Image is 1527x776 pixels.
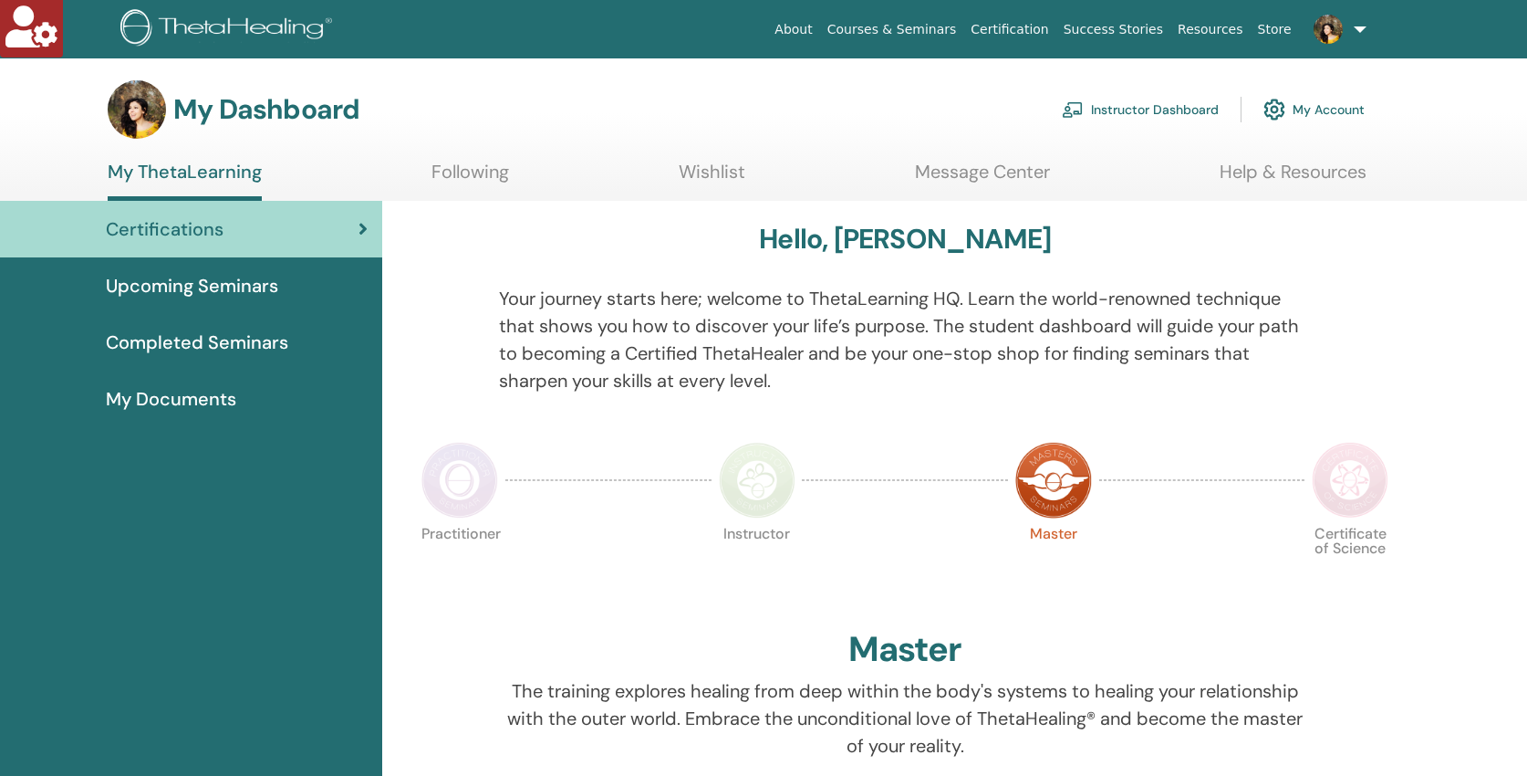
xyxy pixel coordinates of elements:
[1062,89,1219,130] a: Instructor Dashboard
[915,161,1050,196] a: Message Center
[120,9,338,50] img: logo.png
[173,93,359,126] h3: My Dashboard
[1015,442,1092,519] img: Master
[499,677,1312,760] p: The training explores healing from deep within the body's systems to healing your relationship wi...
[679,161,745,196] a: Wishlist
[719,527,795,603] p: Instructor
[421,527,498,603] p: Practitioner
[1312,442,1388,519] img: Certificate of Science
[1251,13,1299,47] a: Store
[106,215,223,243] span: Certifications
[108,161,262,201] a: My ThetaLearning
[1170,13,1251,47] a: Resources
[421,442,498,519] img: Practitioner
[1062,101,1084,118] img: chalkboard-teacher.svg
[1314,15,1343,44] img: default.jpg
[106,385,236,413] span: My Documents
[106,272,278,299] span: Upcoming Seminars
[848,629,961,671] h2: Master
[108,80,166,139] img: default.jpg
[1220,161,1366,196] a: Help & Resources
[767,13,819,47] a: About
[106,329,288,356] span: Completed Seminars
[820,13,964,47] a: Courses & Seminars
[1263,94,1285,125] img: cog.svg
[1312,527,1388,603] p: Certificate of Science
[1056,13,1170,47] a: Success Stories
[1015,527,1092,603] p: Master
[719,442,795,519] img: Instructor
[963,13,1055,47] a: Certification
[1263,89,1365,130] a: My Account
[499,285,1312,394] p: Your journey starts here; welcome to ThetaLearning HQ. Learn the world-renowned technique that sh...
[431,161,509,196] a: Following
[759,223,1051,256] h3: Hello, [PERSON_NAME]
